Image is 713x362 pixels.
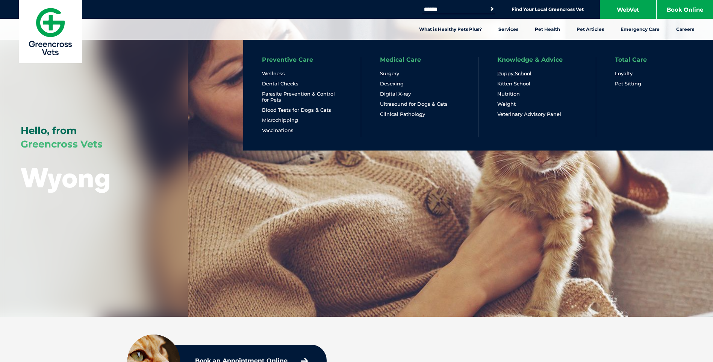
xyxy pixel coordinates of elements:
button: Search [488,5,496,13]
a: Digital X-ray [380,91,411,97]
a: Pet Health [527,19,568,40]
a: Dental Checks [262,81,298,87]
a: Loyalty [615,70,633,77]
a: Knowledge & Advice [497,57,563,63]
a: Parasite Prevention & Control for Pets [262,91,342,103]
a: Ultrasound for Dogs & Cats [380,101,448,107]
a: Vaccinations [262,127,294,134]
a: Surgery [380,70,399,77]
span: Hello, from [21,125,77,137]
a: Weight [497,101,516,107]
a: Preventive Care [262,57,313,63]
a: Pet Articles [568,19,612,40]
a: Emergency Care [612,19,668,40]
a: Kitten School [497,81,530,87]
a: Medical Care [380,57,421,63]
a: Veterinary Advisory Panel [497,111,561,117]
a: Nutrition [497,91,520,97]
span: Greencross Vets [21,138,103,150]
a: Puppy School [497,70,531,77]
a: Desexing [380,81,404,87]
a: What is Healthy Pets Plus? [411,19,490,40]
a: Clinical Pathology [380,111,425,117]
a: Services [490,19,527,40]
h1: Wyong [21,163,111,192]
a: Pet Sitting [615,81,641,87]
a: Find Your Local Greencross Vet [512,6,584,12]
a: Total Care [615,57,647,63]
a: Wellness [262,70,285,77]
a: Microchipping [262,117,298,123]
a: Careers [668,19,702,40]
a: Blood Tests for Dogs & Cats [262,107,331,113]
